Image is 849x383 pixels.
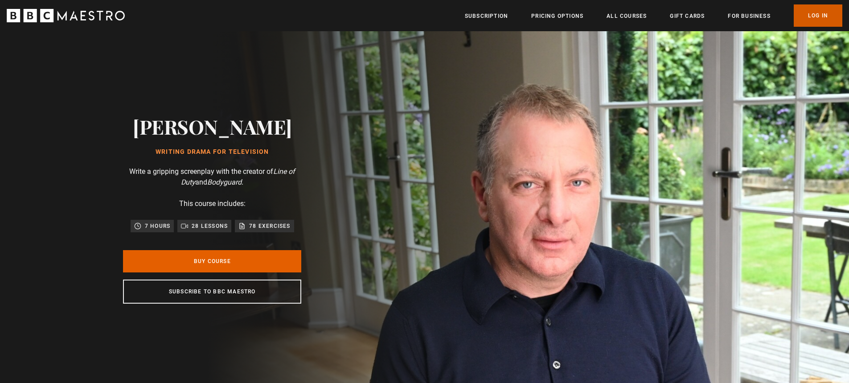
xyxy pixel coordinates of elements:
[249,222,290,231] p: 78 exercises
[465,12,508,21] a: Subscription
[123,280,301,304] a: Subscribe to BBC Maestro
[179,198,246,209] p: This course includes:
[7,9,125,22] svg: BBC Maestro
[123,250,301,272] a: Buy Course
[728,12,770,21] a: For business
[207,178,242,186] i: Bodyguard
[133,115,292,138] h2: [PERSON_NAME]
[123,166,301,188] p: Write a gripping screenplay with the creator of and .
[133,148,292,156] h1: Writing Drama for Television
[145,222,170,231] p: 7 hours
[607,12,647,21] a: All Courses
[670,12,705,21] a: Gift Cards
[465,4,842,27] nav: Primary
[531,12,583,21] a: Pricing Options
[794,4,842,27] a: Log In
[192,222,228,231] p: 28 lessons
